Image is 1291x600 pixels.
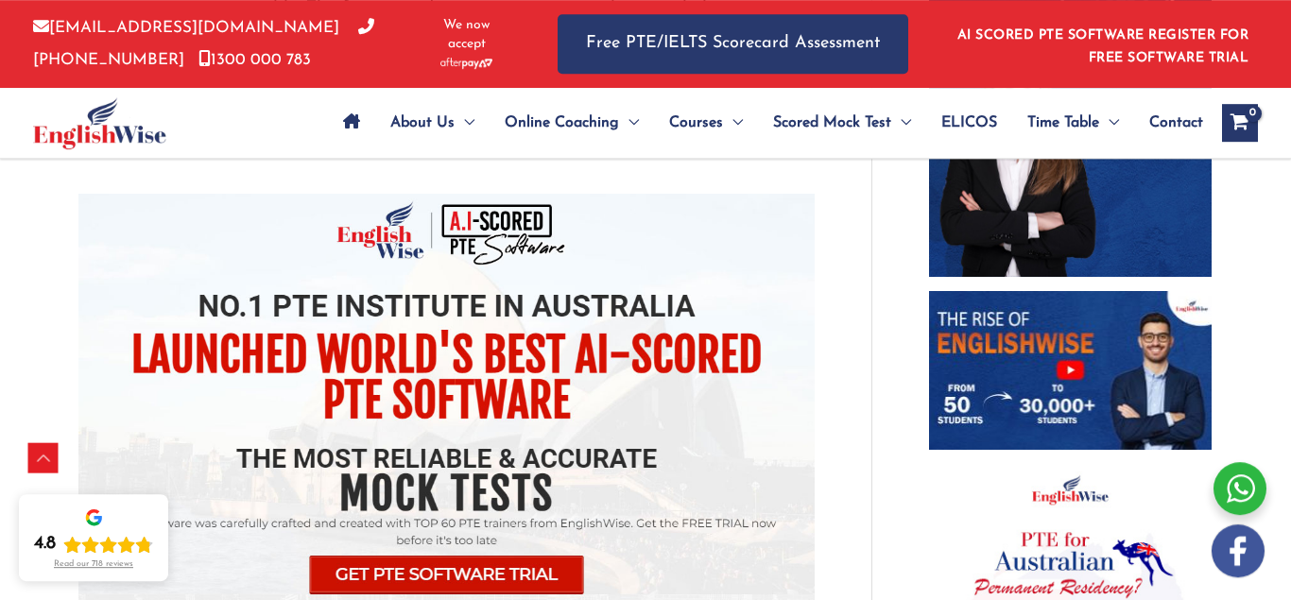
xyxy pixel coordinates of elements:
[773,90,891,156] span: Scored Mock Test
[926,90,1012,156] a: ELICOS
[505,90,619,156] span: Online Coaching
[33,20,339,36] a: [EMAIL_ADDRESS][DOMAIN_NAME]
[1012,90,1134,156] a: Time TableMenu Toggle
[619,90,639,156] span: Menu Toggle
[1222,104,1258,142] a: View Shopping Cart, empty
[440,58,492,68] img: Afterpay-Logo
[390,90,455,156] span: About Us
[891,90,911,156] span: Menu Toggle
[946,13,1258,75] aside: Header Widget 1
[375,90,490,156] a: About UsMenu Toggle
[669,90,723,156] span: Courses
[558,14,908,74] a: Free PTE/IELTS Scorecard Assessment
[1134,90,1203,156] a: Contact
[758,90,926,156] a: Scored Mock TestMenu Toggle
[1149,90,1203,156] span: Contact
[1099,90,1119,156] span: Menu Toggle
[54,559,133,570] div: Read our 718 reviews
[490,90,654,156] a: Online CoachingMenu Toggle
[957,28,1249,65] a: AI SCORED PTE SOFTWARE REGISTER FOR FREE SOFTWARE TRIAL
[423,16,510,54] span: We now accept
[1212,524,1265,577] img: white-facebook.png
[654,90,758,156] a: CoursesMenu Toggle
[1027,90,1099,156] span: Time Table
[723,90,743,156] span: Menu Toggle
[455,90,474,156] span: Menu Toggle
[33,20,374,67] a: [PHONE_NUMBER]
[328,90,1203,156] nav: Site Navigation: Main Menu
[198,52,311,68] a: 1300 000 783
[34,533,56,556] div: 4.8
[34,533,153,556] div: Rating: 4.8 out of 5
[33,97,166,149] img: cropped-ew-logo
[941,90,997,156] span: ELICOS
